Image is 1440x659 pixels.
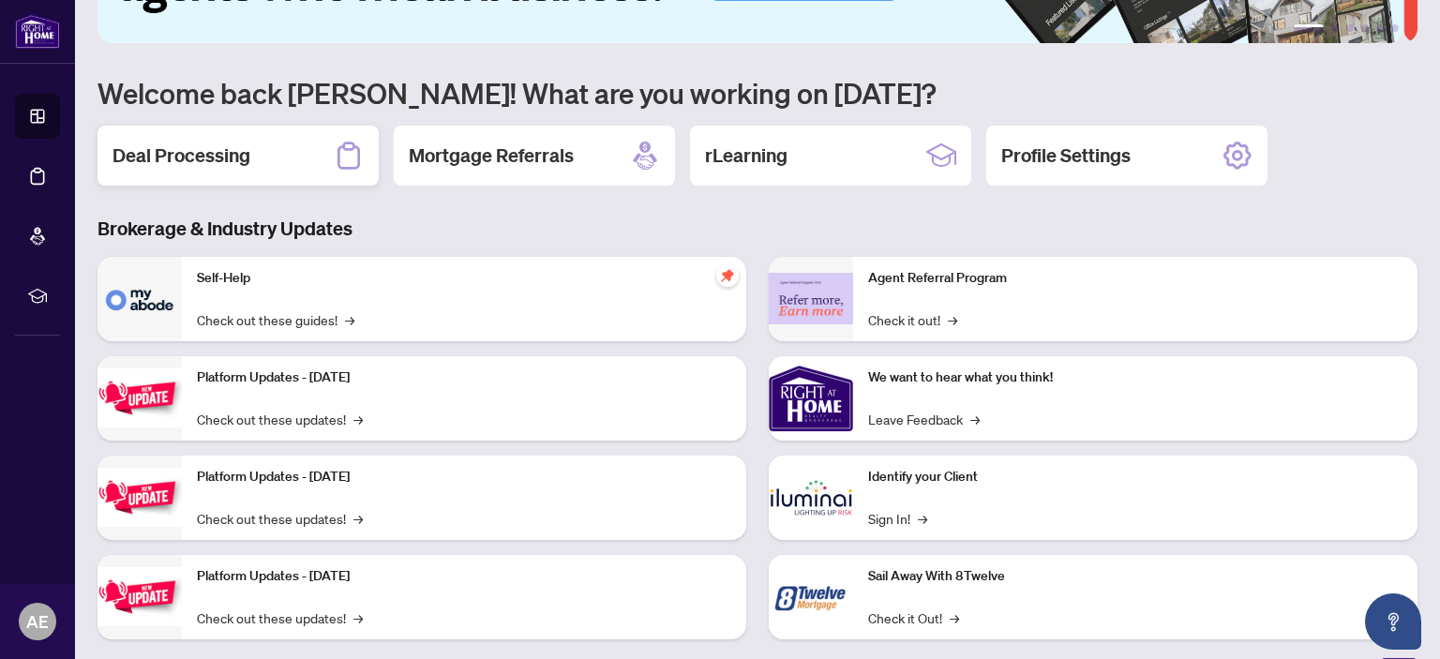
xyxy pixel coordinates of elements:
h2: Deal Processing [112,142,250,169]
img: Sail Away With 8Twelve [769,555,853,639]
span: → [948,309,957,330]
img: Platform Updates - June 23, 2025 [97,567,182,626]
p: Identify your Client [868,467,1402,487]
img: Identify your Client [769,456,853,540]
a: Leave Feedback→ [868,409,980,429]
h2: Mortgage Referrals [409,142,574,169]
h1: Welcome back [PERSON_NAME]! What are you working on [DATE]? [97,75,1417,111]
span: pushpin [716,264,739,287]
span: → [918,508,927,529]
a: Sign In!→ [868,508,927,529]
p: Sail Away With 8Twelve [868,566,1402,587]
p: Self-Help [197,268,731,289]
p: Platform Updates - [DATE] [197,467,731,487]
span: → [970,409,980,429]
a: Check it Out!→ [868,607,959,628]
button: Open asap [1365,593,1421,650]
button: 1 [1294,24,1324,32]
button: 5 [1376,24,1384,32]
img: Self-Help [97,257,182,341]
button: 6 [1391,24,1399,32]
span: → [353,409,363,429]
p: Platform Updates - [DATE] [197,367,731,388]
img: Agent Referral Program [769,273,853,324]
span: → [353,607,363,628]
span: AE [26,608,49,635]
button: 4 [1361,24,1369,32]
p: Agent Referral Program [868,268,1402,289]
a: Check out these updates!→ [197,409,363,429]
button: 2 [1331,24,1339,32]
a: Check out these updates!→ [197,607,363,628]
h2: Profile Settings [1001,142,1131,169]
a: Check out these guides!→ [197,309,354,330]
h2: rLearning [705,142,787,169]
p: We want to hear what you think! [868,367,1402,388]
a: Check out these updates!→ [197,508,363,529]
img: We want to hear what you think! [769,356,853,441]
button: 3 [1346,24,1354,32]
h3: Brokerage & Industry Updates [97,216,1417,242]
img: logo [15,14,60,49]
img: Platform Updates - July 8, 2025 [97,468,182,527]
span: → [353,508,363,529]
a: Check it out!→ [868,309,957,330]
span: → [950,607,959,628]
p: Platform Updates - [DATE] [197,566,731,587]
span: → [345,309,354,330]
img: Platform Updates - July 21, 2025 [97,368,182,427]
